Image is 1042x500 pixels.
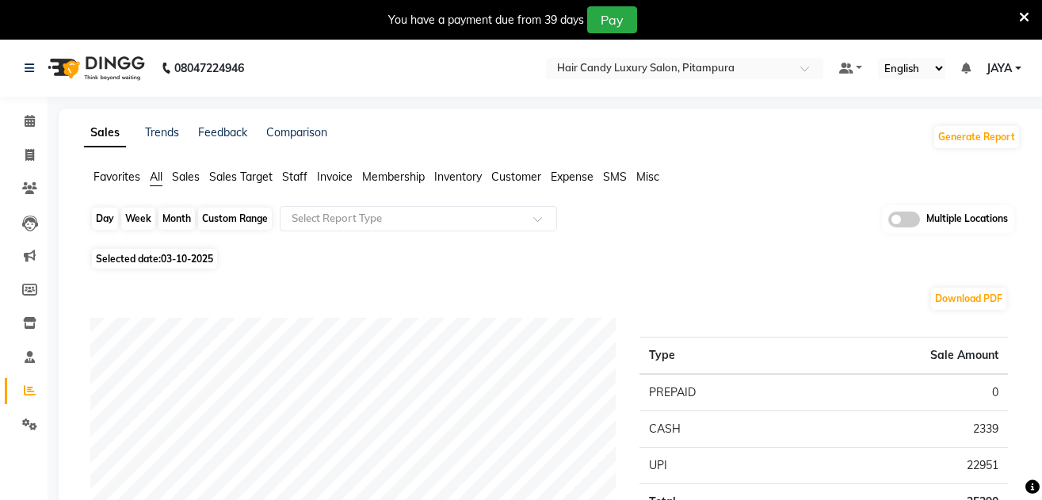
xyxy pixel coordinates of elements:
[158,208,195,230] div: Month
[639,337,798,374] th: Type
[931,288,1006,310] button: Download PDF
[491,170,541,184] span: Customer
[434,170,482,184] span: Inventory
[639,374,798,411] td: PREPAID
[209,170,273,184] span: Sales Target
[266,125,327,139] a: Comparison
[198,125,247,139] a: Feedback
[282,170,307,184] span: Staff
[150,170,162,184] span: All
[639,410,798,447] td: CASH
[798,410,1008,447] td: 2339
[798,337,1008,374] th: Sale Amount
[174,46,244,90] b: 08047224946
[94,170,140,184] span: Favorites
[987,60,1012,77] span: JAYA
[798,374,1008,411] td: 0
[92,208,118,230] div: Day
[587,6,637,33] button: Pay
[121,208,155,230] div: Week
[636,170,659,184] span: Misc
[92,249,217,269] span: Selected date:
[172,170,200,184] span: Sales
[388,12,584,29] div: You have a payment due from 39 days
[362,170,425,184] span: Membership
[926,212,1008,227] span: Multiple Locations
[84,119,126,147] a: Sales
[198,208,272,230] div: Custom Range
[317,170,353,184] span: Invoice
[798,447,1008,483] td: 22951
[603,170,627,184] span: SMS
[161,253,213,265] span: 03-10-2025
[551,170,594,184] span: Expense
[145,125,179,139] a: Trends
[639,447,798,483] td: UPI
[40,46,149,90] img: logo
[934,126,1019,148] button: Generate Report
